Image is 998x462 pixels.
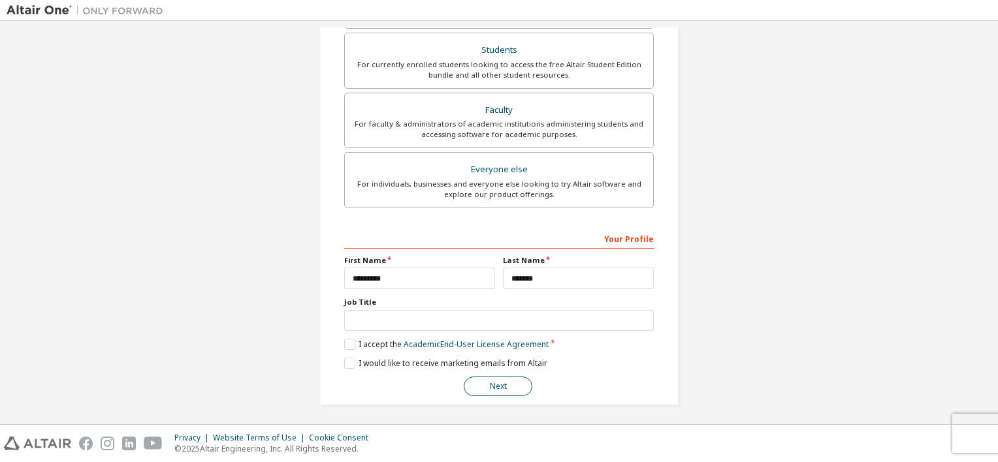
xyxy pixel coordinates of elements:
[464,377,532,396] button: Next
[4,437,71,450] img: altair_logo.svg
[353,101,645,119] div: Faculty
[101,437,114,450] img: instagram.svg
[503,255,654,266] label: Last Name
[344,297,654,307] label: Job Title
[344,339,549,350] label: I accept the
[344,255,495,266] label: First Name
[344,228,654,249] div: Your Profile
[309,433,376,443] div: Cookie Consent
[174,433,213,443] div: Privacy
[144,437,163,450] img: youtube.svg
[353,59,645,80] div: For currently enrolled students looking to access the free Altair Student Edition bundle and all ...
[404,339,549,350] a: Academic End-User License Agreement
[174,443,376,454] p: © 2025 Altair Engineering, Inc. All Rights Reserved.
[353,179,645,200] div: For individuals, businesses and everyone else looking to try Altair software and explore our prod...
[79,437,93,450] img: facebook.svg
[353,119,645,140] div: For faculty & administrators of academic institutions administering students and accessing softwa...
[344,358,547,369] label: I would like to receive marketing emails from Altair
[353,41,645,59] div: Students
[122,437,136,450] img: linkedin.svg
[213,433,309,443] div: Website Terms of Use
[353,161,645,179] div: Everyone else
[7,4,170,17] img: Altair One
